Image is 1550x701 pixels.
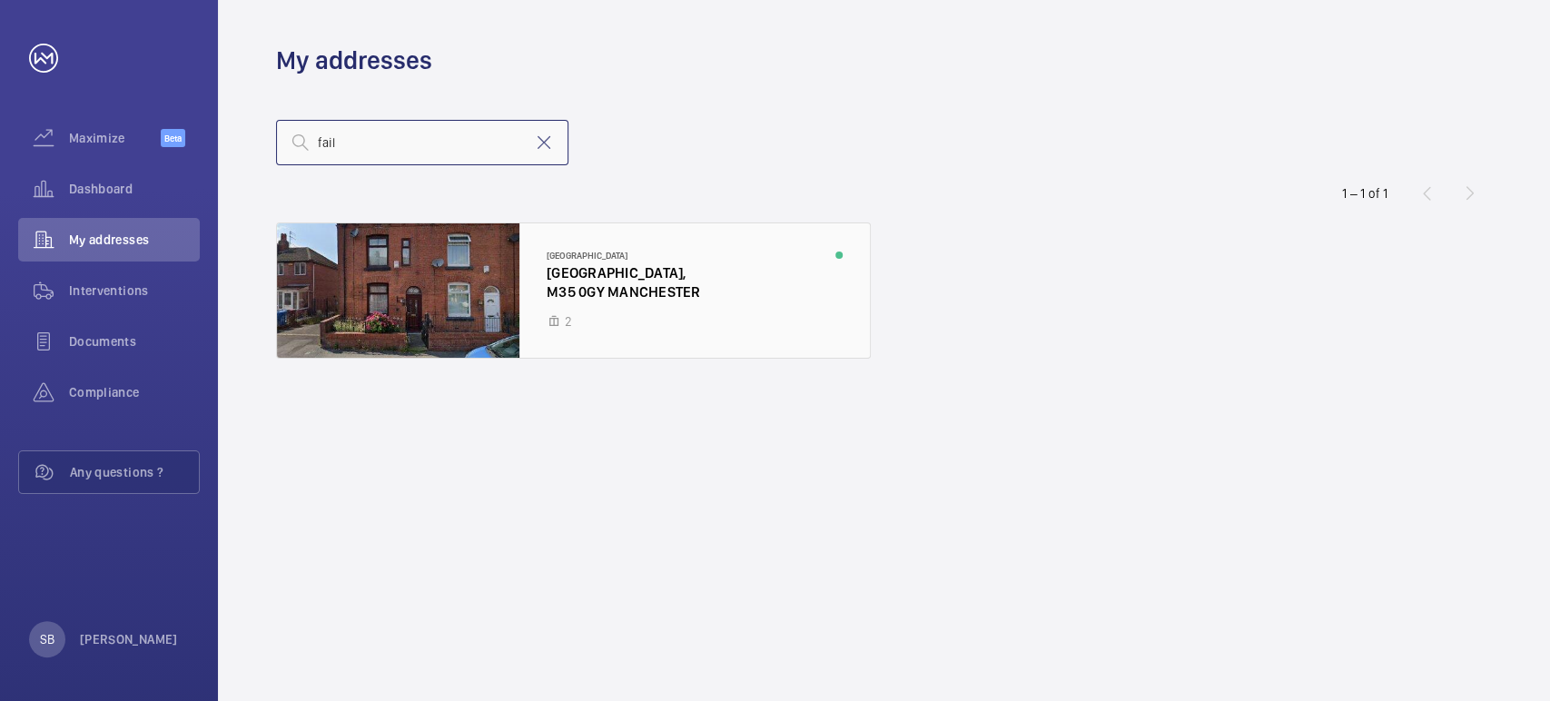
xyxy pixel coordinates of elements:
[69,129,161,147] span: Maximize
[70,463,199,481] span: Any questions ?
[276,120,568,165] input: Search by address
[80,630,178,648] p: [PERSON_NAME]
[40,630,54,648] p: SB
[69,281,200,300] span: Interventions
[1342,184,1387,202] div: 1 – 1 of 1
[69,332,200,350] span: Documents
[161,129,185,147] span: Beta
[69,231,200,249] span: My addresses
[69,180,200,198] span: Dashboard
[69,383,200,401] span: Compliance
[276,44,432,77] h1: My addresses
